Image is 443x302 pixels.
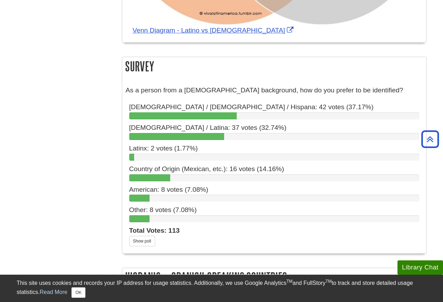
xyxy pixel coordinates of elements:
[126,85,423,96] p: As a person from a [DEMOGRAPHIC_DATA] background, how do you prefer to be identified?
[129,227,180,234] span: Total Votes: 113
[129,236,155,246] button: Show poll
[17,279,427,298] div: This site uses cookies and records your IP address for usage statistics. Additionally, we use Goo...
[286,279,292,284] sup: TM
[122,268,426,287] h2: Hispanic = Spanish-Speaking Countries
[129,185,419,195] div: American: 8 votes (7.08%)
[129,123,419,133] div: [DEMOGRAPHIC_DATA] / Latina: 37 votes (32.74%)
[40,289,67,295] a: Read More
[129,164,419,174] div: Country of Origin (Mexican, etc.): 16 votes (14.16%)
[133,27,295,34] a: Link opens in new window
[326,279,332,284] sup: TM
[122,57,426,76] h2: Survey
[419,134,441,144] a: Back to Top
[397,260,443,275] button: Library Chat
[129,143,419,154] div: Latinx: 2 votes (1.77%)
[129,205,419,215] div: Other: 8 votes (7.08%)
[129,102,419,112] div: [DEMOGRAPHIC_DATA] / [DEMOGRAPHIC_DATA] / Hispana: 42 votes (37.17%)
[71,287,85,298] button: Close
